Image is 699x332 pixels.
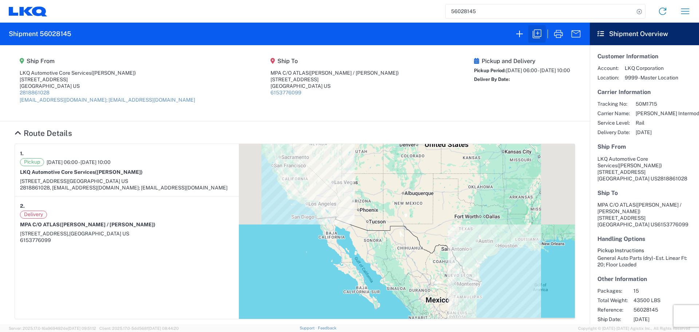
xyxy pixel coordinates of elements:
[20,149,24,158] strong: 1.
[148,326,179,331] span: [DATE] 08:44:20
[597,101,630,107] span: Tracking No:
[597,276,691,282] h5: Other Information
[506,67,570,73] span: [DATE] 06:00 - [DATE] 10:00
[597,306,628,313] span: Reference:
[270,83,399,89] div: [GEOGRAPHIC_DATA] US
[20,184,234,191] div: 2818861028, [EMAIL_ADDRESS][DOMAIN_NAME]; [EMAIL_ADDRESS][DOMAIN_NAME]
[270,76,399,83] div: [STREET_ADDRESS]
[633,297,696,304] span: 43500 LBS
[597,190,691,196] h5: Ship To
[270,70,399,76] div: MPA C/O ATLAS
[633,316,696,323] span: [DATE]
[597,110,630,117] span: Carrier Name:
[446,4,634,18] input: Shipment, tracking or reference number
[597,247,691,254] h6: Pickup Instructions
[20,158,44,166] span: Pickup
[20,90,50,95] a: 2818861028
[597,65,619,71] span: Account:
[69,231,129,237] span: [GEOGRAPHIC_DATA] US
[597,297,628,304] span: Total Weight:
[474,68,506,73] span: Pickup Period:
[60,222,155,227] span: ([PERSON_NAME] / [PERSON_NAME])
[9,30,71,38] h2: Shipment 56028145
[597,120,630,126] span: Service Level:
[9,326,96,331] span: Server: 2025.17.0-16a969492de
[15,129,72,138] a: Hide Details
[20,58,195,65] h5: Ship From
[20,169,143,175] strong: LKQ Automotive Core Services
[68,178,128,184] span: [GEOGRAPHIC_DATA] US
[625,65,678,71] span: LKQ Corporation
[20,178,68,184] span: [STREET_ADDRESS]
[597,89,691,95] h5: Carrier Information
[91,70,136,76] span: ([PERSON_NAME])
[20,202,25,211] strong: 2.
[597,143,691,150] h5: Ship From
[633,306,696,313] span: 56028145
[597,316,628,323] span: Ship Date:
[309,70,399,76] span: ([PERSON_NAME] / [PERSON_NAME])
[578,325,690,332] span: Copyright © [DATE]-[DATE] Agistix Inc., All Rights Reserved
[633,288,696,294] span: 15
[597,156,691,182] address: [GEOGRAPHIC_DATA] US
[20,83,195,89] div: [GEOGRAPHIC_DATA] US
[597,202,691,228] address: [GEOGRAPHIC_DATA] US
[597,288,628,294] span: Packages:
[597,235,691,242] h5: Handling Options
[617,163,662,168] span: ([PERSON_NAME])
[47,159,111,165] span: [DATE] 06:00 - [DATE] 10:00
[597,53,691,60] h5: Customer Information
[318,326,336,330] a: Feedback
[597,129,630,136] span: Delivery Date:
[20,222,155,227] strong: MPA C/O ATLAS
[20,70,195,76] div: LKQ Automotive Core Services
[597,202,682,214] span: ([PERSON_NAME] / [PERSON_NAME])
[95,169,143,175] span: ([PERSON_NAME])
[270,90,301,95] a: 6153776099
[597,202,682,221] span: MPA C/O ATLAS [STREET_ADDRESS]
[597,156,648,168] span: LKQ Automotive Core Services
[625,74,678,81] span: 9999 - Master Location
[20,211,47,219] span: Delivery
[99,326,179,331] span: Client: 2025.17.0-5dd568f
[597,169,645,175] span: [STREET_ADDRESS]
[20,231,69,237] span: [STREET_ADDRESS],
[657,176,687,181] span: 2818861028
[474,58,570,65] h5: Pickup and Delivery
[300,326,318,330] a: Support
[597,74,619,81] span: Location:
[20,237,234,243] div: 6153776099
[590,23,699,45] header: Shipment Overview
[20,76,195,83] div: [STREET_ADDRESS]
[68,326,96,331] span: [DATE] 09:51:12
[270,58,399,65] h5: Ship To
[597,255,691,268] div: General Auto Parts (dry) - Est. Linear Ft: 20; Floor Loaded
[474,77,510,82] span: Deliver By Date:
[657,222,688,227] span: 6153776099
[20,97,195,103] a: [EMAIL_ADDRESS][DOMAIN_NAME]; [EMAIL_ADDRESS][DOMAIN_NAME]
